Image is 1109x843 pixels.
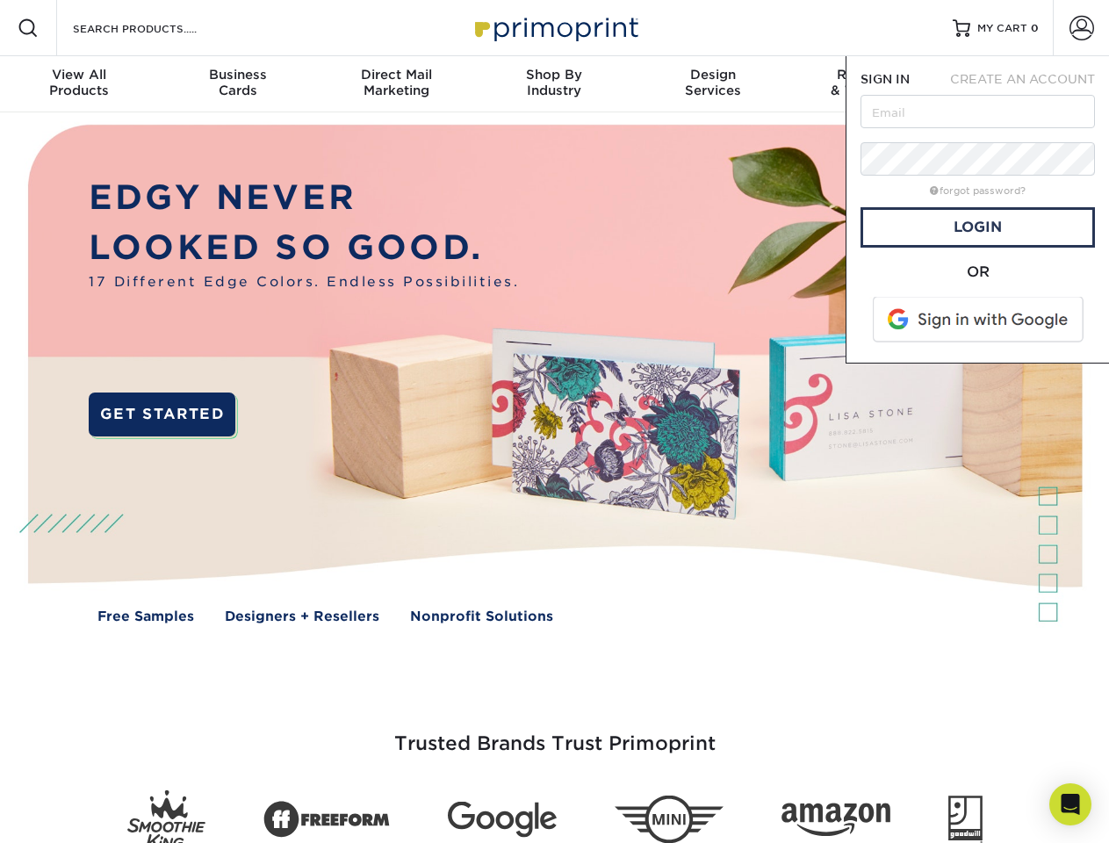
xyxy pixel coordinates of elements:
a: Shop ByIndustry [475,56,633,112]
p: EDGY NEVER [89,173,519,223]
a: forgot password? [930,185,1026,197]
span: CREATE AN ACCOUNT [950,72,1095,86]
span: Resources [792,67,950,83]
div: OR [861,262,1095,283]
a: Direct MailMarketing [317,56,475,112]
div: & Templates [792,67,950,98]
h3: Trusted Brands Trust Primoprint [41,690,1069,776]
img: Google [448,802,557,838]
div: Marketing [317,67,475,98]
div: Industry [475,67,633,98]
input: SEARCH PRODUCTS..... [71,18,242,39]
div: Open Intercom Messenger [1049,783,1091,825]
p: LOOKED SO GOOD. [89,223,519,273]
a: Free Samples [97,607,194,627]
a: BusinessCards [158,56,316,112]
div: Cards [158,67,316,98]
span: 17 Different Edge Colors. Endless Possibilities. [89,272,519,292]
a: GET STARTED [89,393,235,436]
a: DesignServices [634,56,792,112]
span: SIGN IN [861,72,910,86]
span: Direct Mail [317,67,475,83]
a: Nonprofit Solutions [410,607,553,627]
img: Primoprint [467,9,643,47]
div: Services [634,67,792,98]
img: Goodwill [948,796,983,843]
span: Business [158,67,316,83]
a: Login [861,207,1095,248]
input: Email [861,95,1095,128]
img: Amazon [781,803,890,837]
span: 0 [1031,22,1039,34]
span: Shop By [475,67,633,83]
a: Designers + Resellers [225,607,379,627]
span: Design [634,67,792,83]
a: Resources& Templates [792,56,950,112]
span: MY CART [977,21,1027,36]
